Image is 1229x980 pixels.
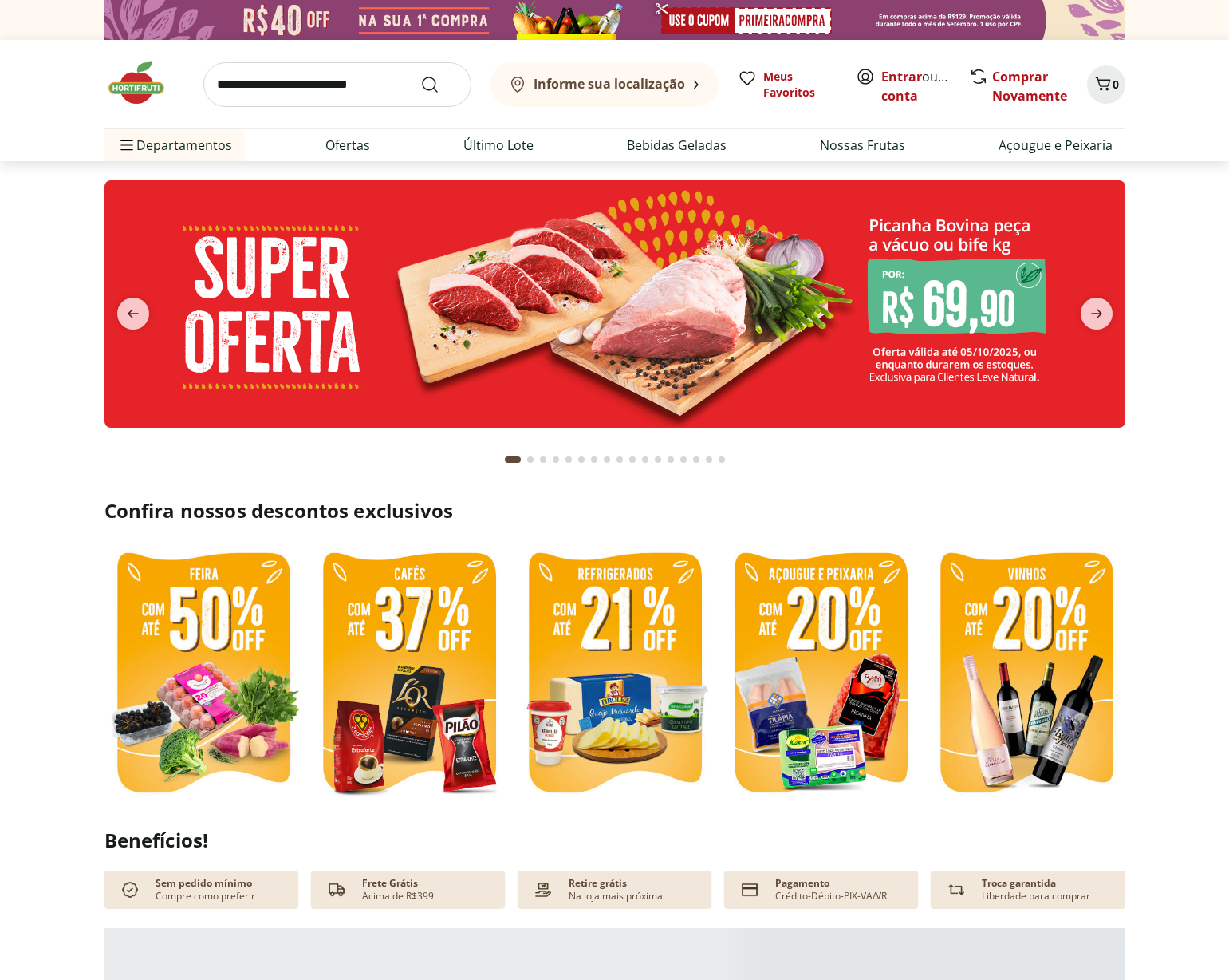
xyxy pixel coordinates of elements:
button: Informe sua localização [490,62,719,107]
button: Go to page 2 from fs-carousel [524,441,537,479]
p: Compre como preferir [156,890,255,903]
button: Submit Search [420,75,459,94]
button: Go to page 15 from fs-carousel [690,441,703,479]
button: Go to page 3 from fs-carousel [537,441,550,479]
button: Go to page 7 from fs-carousel [588,441,601,479]
p: Retire grátis [569,877,627,890]
p: Na loja mais próxima [569,890,663,903]
a: Comprar Novamente [992,68,1067,105]
a: Açougue e Peixaria [999,136,1113,155]
p: Pagamento [775,877,829,890]
button: Go to page 14 from fs-carousel [677,441,690,479]
span: Departamentos [117,126,232,164]
button: Go to page 9 from fs-carousel [613,441,626,479]
p: Sem pedido mínimo [156,877,252,890]
img: payment [530,877,556,903]
img: Devolução [943,877,969,903]
a: Ofertas [325,136,370,155]
button: Go to page 12 from fs-carousel [652,441,664,479]
a: Meus Favoritos [738,69,837,101]
input: search [203,62,471,107]
button: Go to page 16 from fs-carousel [703,441,715,479]
img: check [117,877,143,903]
h2: Benefícios! [104,829,1125,852]
button: next [1068,298,1125,330]
p: Frete Grátis [362,877,418,890]
h2: Confira nossos descontos exclusivos [104,498,1125,524]
button: Carrinho [1087,65,1125,104]
button: Go to page 11 from fs-carousel [639,441,652,479]
button: Go to page 13 from fs-carousel [664,441,677,479]
img: café [310,543,508,807]
button: Go to page 17 from fs-carousel [715,441,728,479]
p: Liberdade para comprar [982,890,1090,903]
img: Hortifruti [104,59,184,107]
button: previous [104,298,162,330]
p: Acima de R$399 [362,890,434,903]
button: Menu [117,126,136,164]
button: Current page from fs-carousel [502,441,524,479]
button: Go to page 5 from fs-carousel [562,441,575,479]
a: Nossas Frutas [820,136,905,155]
p: Troca garantida [982,877,1056,890]
span: ou [881,67,952,105]
button: Go to page 8 from fs-carousel [601,441,613,479]
img: truck [324,877,349,903]
img: super oferta [104,180,1125,428]
span: Meus Favoritos [763,69,837,101]
button: Go to page 4 from fs-carousel [550,441,562,479]
img: feira [104,543,302,807]
a: Criar conta [881,68,969,105]
img: vinhos [928,543,1125,807]
a: Entrar [881,68,922,85]
span: 0 [1113,77,1119,92]
p: Crédito-Débito-PIX-VA/VR [775,890,887,903]
img: resfriados [722,543,920,807]
button: Go to page 10 from fs-carousel [626,441,639,479]
a: Bebidas Geladas [627,136,727,155]
button: Go to page 6 from fs-carousel [575,441,588,479]
b: Informe sua localização [534,75,685,93]
a: Último Lote [463,136,534,155]
img: refrigerados [516,543,714,807]
img: card [737,877,762,903]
